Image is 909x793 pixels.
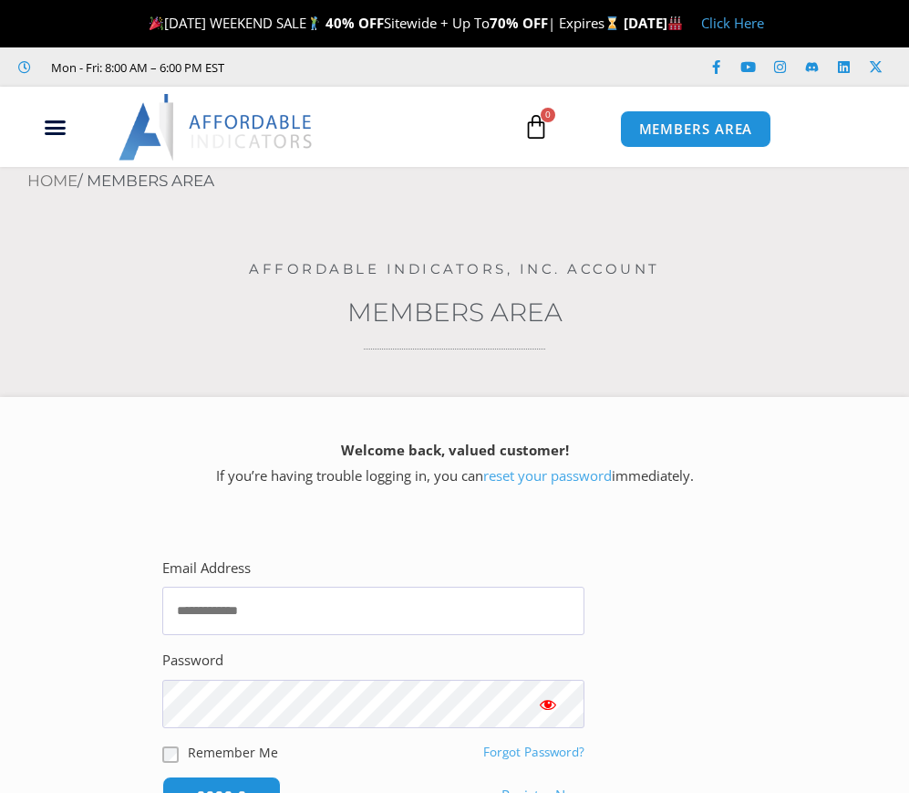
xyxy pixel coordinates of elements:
[511,680,584,728] button: Show password
[188,743,278,762] label: Remember Me
[341,441,569,459] strong: Welcome back, valued customer!
[620,110,772,148] a: MEMBERS AREA
[347,297,563,328] a: Members Area
[27,167,909,196] nav: Breadcrumb
[145,14,624,32] span: [DATE] WEEKEND SALE Sitewide + Up To | Expires
[639,122,753,136] span: MEMBERS AREA
[668,16,682,30] img: 🏭
[32,438,877,489] p: If you’re having trouble logging in, you can immediately.
[605,16,619,30] img: ⌛
[27,172,77,190] a: Home
[162,556,251,581] label: Email Address
[483,744,584,760] a: Forgot Password?
[10,110,100,145] div: Menu Toggle
[496,100,576,153] a: 0
[307,16,321,30] img: 🏌️‍♂️
[483,466,612,485] a: reset your password
[490,14,548,32] strong: 70% OFF
[541,108,555,122] span: 0
[624,14,683,32] strong: [DATE]
[119,94,315,160] img: LogoAI | Affordable Indicators – NinjaTrader
[238,58,511,77] iframe: Customer reviews powered by Trustpilot
[162,648,223,673] label: Password
[701,14,764,32] a: Click Here
[150,16,163,30] img: 🎉
[325,14,384,32] strong: 40% OFF
[46,57,224,78] span: Mon - Fri: 8:00 AM – 6:00 PM EST
[249,260,660,277] a: Affordable Indicators, Inc. Account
